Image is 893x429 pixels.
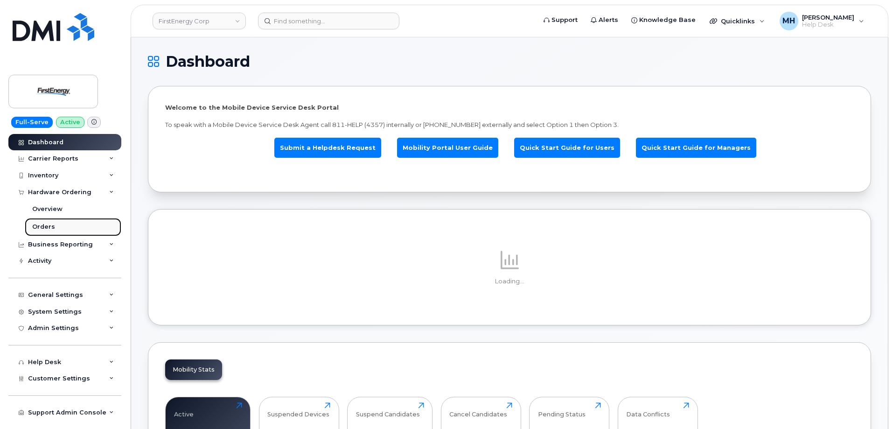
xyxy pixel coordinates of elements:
[174,402,194,418] div: Active
[397,138,498,158] a: Mobility Portal User Guide
[626,402,670,418] div: Data Conflicts
[852,388,886,422] iframe: Messenger Launcher
[636,138,756,158] a: Quick Start Guide for Managers
[267,402,329,418] div: Suspended Devices
[165,120,854,129] p: To speak with a Mobile Device Service Desk Agent call 811-HELP (4357) internally or [PHONE_NUMBER...
[449,402,507,418] div: Cancel Candidates
[538,402,586,418] div: Pending Status
[356,402,420,418] div: Suspend Candidates
[274,138,381,158] a: Submit a Helpdesk Request
[514,138,620,158] a: Quick Start Guide for Users
[165,277,854,286] p: Loading...
[165,103,854,112] p: Welcome to the Mobile Device Service Desk Portal
[166,55,250,69] span: Dashboard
